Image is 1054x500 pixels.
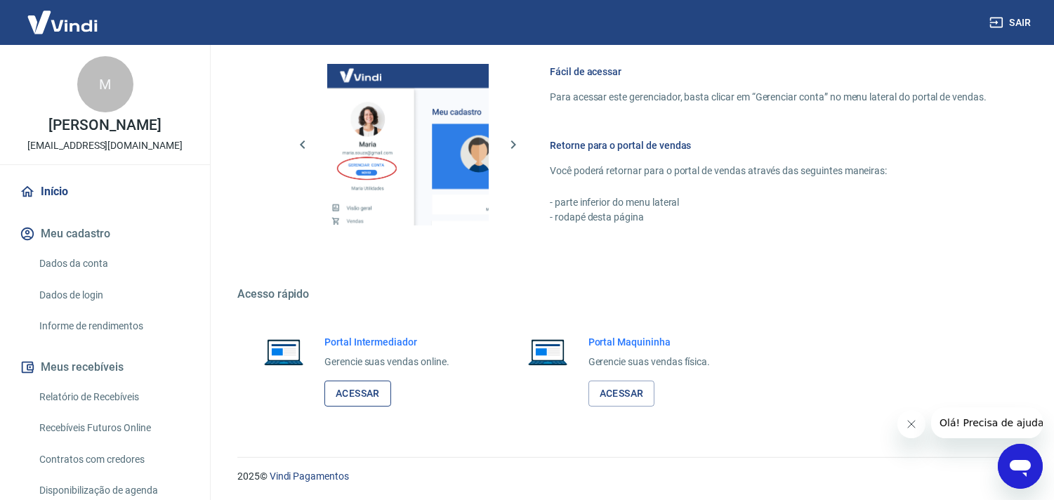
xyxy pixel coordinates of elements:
a: Dados da conta [34,249,193,278]
p: Para acessar este gerenciador, basta clicar em “Gerenciar conta” no menu lateral do portal de ven... [550,90,987,105]
span: Olá! Precisa de ajuda? [8,10,118,21]
h6: Retorne para o portal de vendas [550,138,987,152]
a: Acessar [324,381,391,407]
a: Recebíveis Futuros Online [34,414,193,442]
h6: Fácil de acessar [550,65,987,79]
iframe: Botão para abrir a janela de mensagens [998,444,1043,489]
p: Gerencie suas vendas física. [588,355,711,369]
h5: Acesso rápido [237,287,1020,301]
iframe: Fechar mensagem [897,410,925,438]
iframe: Mensagem da empresa [931,407,1043,438]
img: Vindi [17,1,108,44]
img: Imagem de um notebook aberto [518,335,577,369]
h6: Portal Intermediador [324,335,449,349]
p: Você poderá retornar para o portal de vendas através das seguintes maneiras: [550,164,987,178]
img: Imagem de um notebook aberto [254,335,313,369]
p: 2025 © [237,469,1020,484]
button: Meus recebíveis [17,352,193,383]
a: Acessar [588,381,655,407]
a: Vindi Pagamentos [270,471,349,482]
a: Relatório de Recebíveis [34,383,193,412]
p: [PERSON_NAME] [48,118,161,133]
p: Gerencie suas vendas online. [324,355,449,369]
a: Dados de login [34,281,193,310]
a: Início [17,176,193,207]
p: - parte inferior do menu lateral [550,195,987,210]
img: Imagem da dashboard mostrando o botão de gerenciar conta na sidebar no lado esquerdo [327,64,489,225]
button: Meu cadastro [17,218,193,249]
p: - rodapé desta página [550,210,987,225]
a: Contratos com credores [34,445,193,474]
div: M [77,56,133,112]
p: [EMAIL_ADDRESS][DOMAIN_NAME] [27,138,183,153]
button: Sair [987,10,1037,36]
h6: Portal Maquininha [588,335,711,349]
a: Informe de rendimentos [34,312,193,341]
